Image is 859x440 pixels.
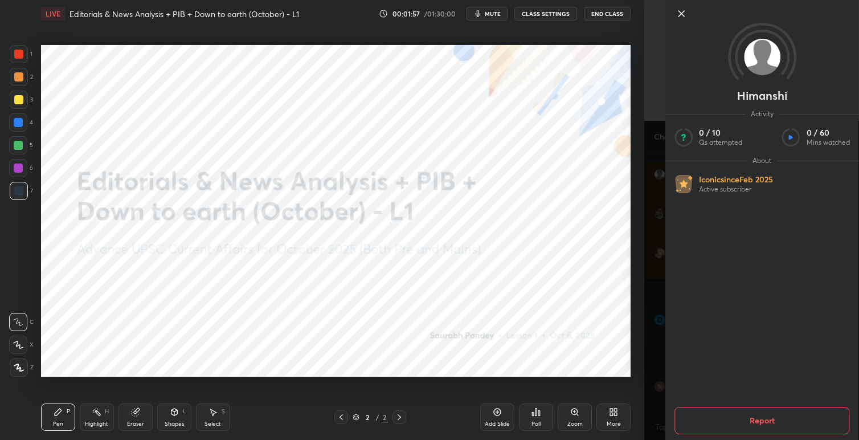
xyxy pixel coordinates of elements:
div: 6 [9,159,33,177]
div: Poll [531,421,541,427]
div: LIVE [41,7,65,21]
p: Qs attempted [699,138,742,147]
h4: Editorials & News Analysis + PIB + Down to earth (October) - L1 [69,9,299,19]
div: Shapes [165,421,184,427]
button: End Class [584,7,631,21]
div: More [607,421,621,427]
div: 2 [362,414,373,421]
div: 1 [10,45,32,63]
div: H [105,409,109,414]
div: X [9,336,34,354]
div: S [222,409,225,414]
button: CLASS SETTINGS [514,7,577,21]
div: L [183,409,186,414]
p: Himanshi [737,91,787,100]
div: / [375,414,379,421]
div: 4 [9,113,33,132]
div: 7 [10,182,33,200]
div: P [67,409,70,414]
div: Select [204,421,221,427]
p: Mins watched [807,138,850,147]
p: 0 / 60 [807,128,850,138]
div: 3 [10,91,33,109]
span: About [747,156,777,165]
p: Active subscriber [699,185,773,194]
div: Pen [53,421,63,427]
div: Zoom [567,421,583,427]
div: 5 [9,136,33,154]
div: C [9,313,34,331]
div: 2 [381,412,388,422]
button: Report [674,407,849,434]
span: mute [485,10,501,18]
p: Iconic since Feb 2025 [699,174,773,185]
div: Eraser [127,421,144,427]
div: Z [10,358,34,377]
div: 2 [10,68,33,86]
button: mute [467,7,508,21]
div: Add Slide [485,421,510,427]
div: Highlight [85,421,108,427]
img: default.png [744,39,780,75]
p: 0 / 10 [699,128,742,138]
span: Activity [745,109,779,119]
